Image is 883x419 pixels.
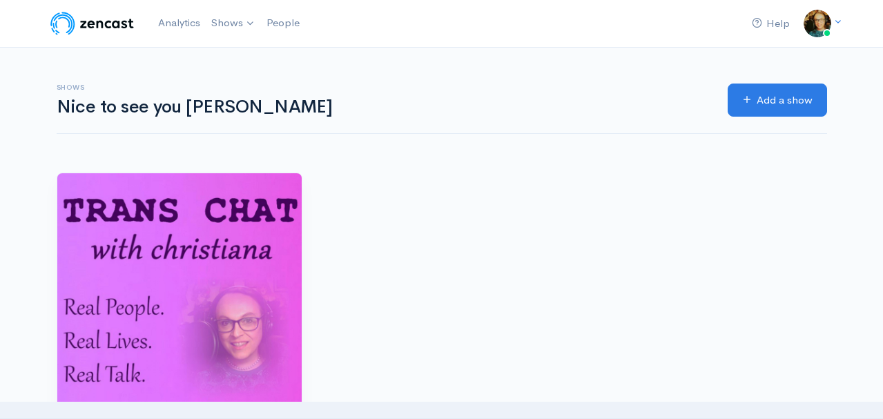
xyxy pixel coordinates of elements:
[57,97,711,117] h1: Nice to see you [PERSON_NAME]
[206,8,261,39] a: Shows
[57,84,711,91] h6: Shows
[728,84,827,117] a: Add a show
[746,9,795,39] a: Help
[57,173,302,418] img: Trans Chat with Christiana
[261,8,305,38] a: People
[48,10,136,37] img: ZenCast Logo
[804,10,831,37] img: ...
[153,8,206,38] a: Analytics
